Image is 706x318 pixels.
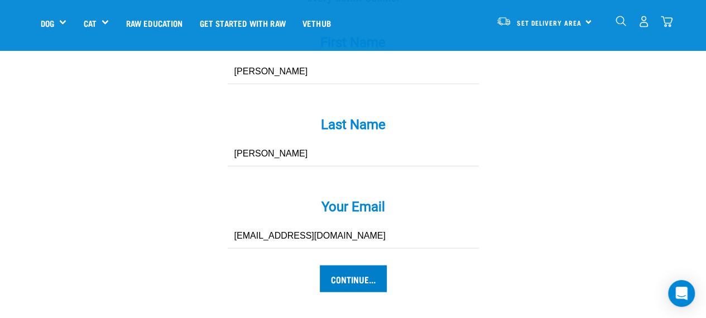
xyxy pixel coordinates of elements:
[294,1,339,45] a: Vethub
[320,265,387,292] input: Continue...
[186,115,521,135] label: Last Name
[517,21,582,25] span: Set Delivery Area
[41,17,54,30] a: Dog
[638,16,650,27] img: user.png
[83,17,96,30] a: Cat
[191,1,294,45] a: Get started with Raw
[661,16,673,27] img: home-icon@2x.png
[616,16,626,26] img: home-icon-1@2x.png
[496,16,511,26] img: van-moving.png
[186,197,521,217] label: Your Email
[117,1,191,45] a: Raw Education
[668,280,695,307] div: Open Intercom Messenger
